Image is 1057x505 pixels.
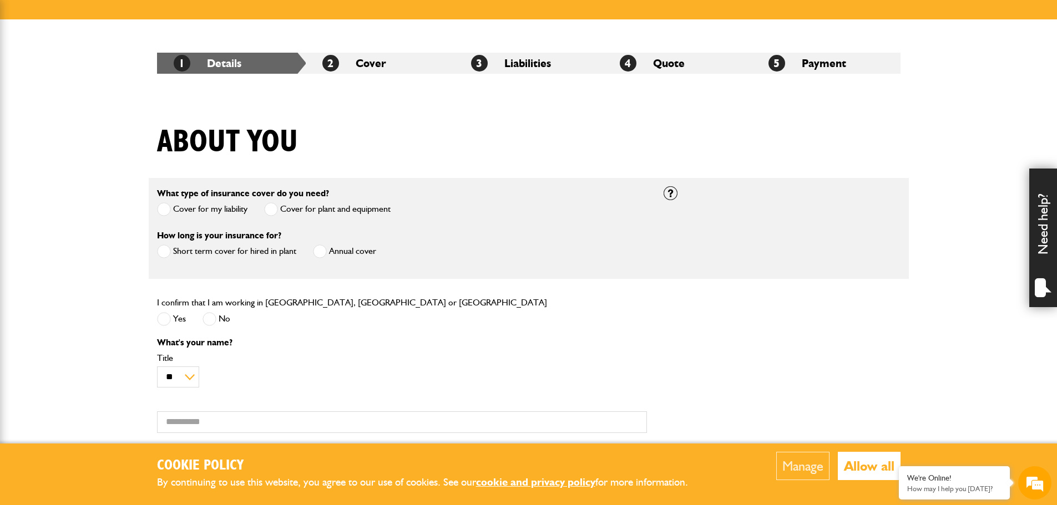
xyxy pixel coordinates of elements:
li: Payment [752,53,901,74]
div: Minimize live chat window [182,6,209,32]
span: 4 [620,55,636,72]
label: What type of insurance cover do you need? [157,189,329,198]
div: Need help? [1029,169,1057,307]
button: Manage [776,452,830,480]
label: I confirm that I am working in [GEOGRAPHIC_DATA], [GEOGRAPHIC_DATA] or [GEOGRAPHIC_DATA] [157,298,547,307]
label: Yes [157,312,186,326]
p: What's your name? [157,338,647,347]
h1: About you [157,124,298,161]
input: Enter your last name [14,103,203,127]
p: How may I help you today? [907,484,1002,493]
label: Annual cover [313,244,376,258]
button: Allow all [838,452,901,480]
label: Short term cover for hired in plant [157,244,296,258]
label: No [203,312,230,326]
a: cookie and privacy policy [476,476,595,488]
p: By continuing to use this website, you agree to our use of cookies. See our for more information. [157,474,706,491]
li: Cover [306,53,454,74]
img: d_20077148190_company_1631870298795_20077148190 [19,62,47,77]
input: Enter your email address [14,135,203,160]
label: Cover for my liability [157,202,247,216]
label: Title [157,354,647,363]
input: Enter your phone number [14,168,203,192]
span: 5 [768,55,785,72]
label: Cover for plant and equipment [264,202,391,216]
label: How long is your insurance for? [157,231,281,240]
h2: Cookie Policy [157,457,706,475]
span: 2 [322,55,339,72]
li: Liabilities [454,53,603,74]
li: Quote [603,53,752,74]
div: We're Online! [907,473,1002,483]
em: Start Chat [151,341,201,356]
textarea: Type your message and hit 'Enter' [14,201,203,332]
li: Details [157,53,306,74]
span: 3 [471,55,488,72]
span: 1 [174,55,190,72]
div: Chat with us now [58,62,186,76]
